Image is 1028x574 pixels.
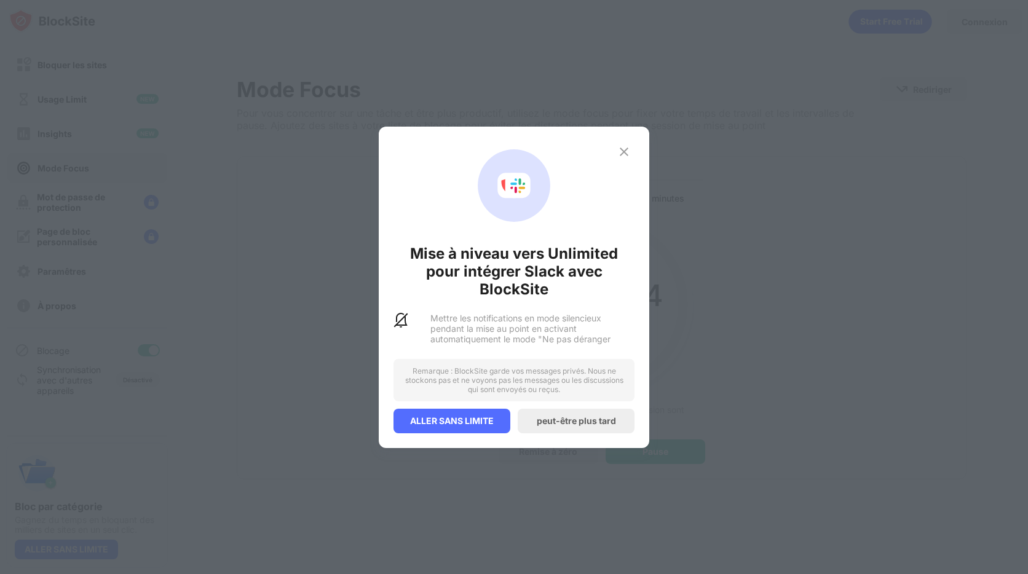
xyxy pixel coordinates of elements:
[430,313,635,344] div: Mettre les notifications en mode silencieux pendant la mise au point en activant automatiquement ...
[393,245,635,298] div: Mise à niveau vers Unlimited pour intégrer Slack avec BlockSite
[537,415,616,426] div: peut-être plus tard
[393,409,510,433] div: ALLER SANS LIMITE
[393,359,635,401] div: Remarque : BlockSite garde vos messages privés. Nous ne stockons pas et ne voyons pas les message...
[393,313,408,328] img: slack-dnd-notifications.svg
[617,144,631,159] img: x-button.svg
[470,141,558,230] div: animation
